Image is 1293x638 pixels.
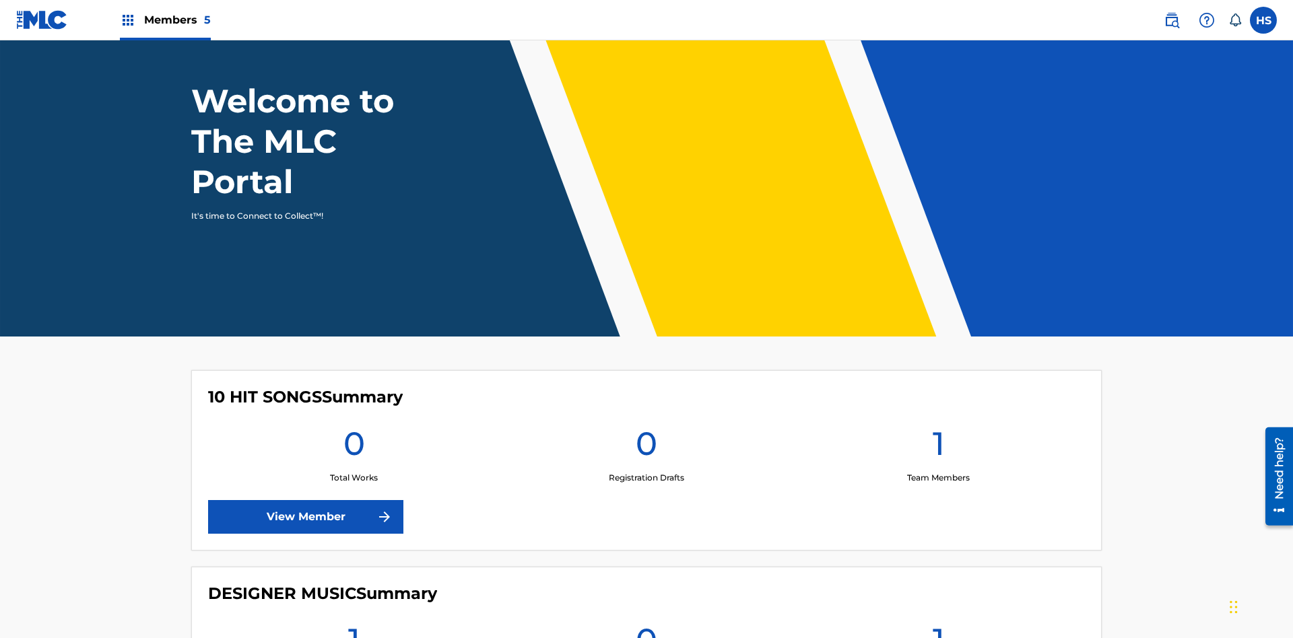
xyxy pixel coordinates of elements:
h4: DESIGNER MUSIC [208,583,437,604]
iframe: Chat Widget [1226,573,1293,638]
div: Notifications [1228,13,1242,27]
p: Registration Drafts [609,472,684,484]
p: Team Members [907,472,970,484]
a: Public Search [1158,7,1185,34]
div: Drag [1230,587,1238,627]
span: Members [144,12,211,28]
span: 5 [204,13,211,26]
h1: 0 [636,423,657,472]
h1: Welcome to The MLC Portal [191,81,443,202]
h1: 1 [933,423,945,472]
img: MLC Logo [16,10,68,30]
p: It's time to Connect to Collect™! [191,210,425,222]
img: Top Rightsholders [120,12,136,28]
h4: 10 HIT SONGS [208,387,403,407]
a: View Member [208,500,403,534]
img: help [1199,12,1215,28]
div: User Menu [1250,7,1277,34]
iframe: Resource Center [1255,422,1293,532]
img: search [1164,12,1180,28]
p: Total Works [330,472,378,484]
img: f7272a7cc735f4ea7f67.svg [376,509,393,525]
h1: 0 [343,423,365,472]
div: Help [1193,7,1220,34]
